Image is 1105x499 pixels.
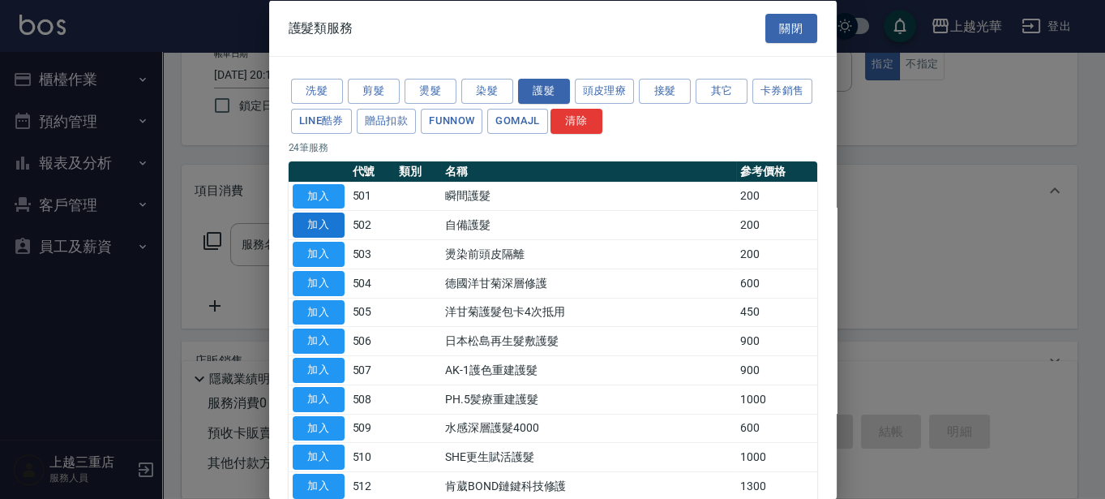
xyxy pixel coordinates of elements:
[441,298,736,327] td: 洋甘菊護髮包卡4次抵用
[736,414,816,443] td: 600
[348,79,400,104] button: 剪髮
[349,298,395,327] td: 505
[357,108,417,133] button: 贈品扣款
[349,385,395,414] td: 508
[441,414,736,443] td: 水感深層護髮4000
[441,239,736,269] td: 燙染前頭皮隔離
[349,239,395,269] td: 503
[349,414,395,443] td: 509
[293,299,345,325] button: 加入
[518,79,570,104] button: 護髮
[575,79,635,104] button: 頭皮理療
[293,213,345,238] button: 加入
[752,79,812,104] button: 卡券銷售
[293,415,345,441] button: 加入
[639,79,691,104] button: 接髮
[293,242,345,267] button: 加入
[736,355,816,385] td: 900
[441,385,736,414] td: PH.5髪療重建護髮
[736,326,816,355] td: 900
[736,210,816,239] td: 200
[349,210,395,239] td: 502
[349,182,395,211] td: 501
[293,445,345,470] button: 加入
[395,161,441,182] th: 類別
[293,386,345,411] button: 加入
[349,442,395,471] td: 510
[441,161,736,182] th: 名稱
[293,358,345,383] button: 加入
[736,442,816,471] td: 1000
[441,269,736,298] td: 德國洋甘菊深層修護
[736,298,816,327] td: 450
[421,108,482,133] button: FUNNOW
[293,329,345,354] button: 加入
[550,108,602,133] button: 清除
[293,474,345,499] button: 加入
[736,269,816,298] td: 600
[765,13,817,43] button: 關閉
[736,239,816,269] td: 200
[349,269,395,298] td: 504
[289,19,353,36] span: 護髮類服務
[696,79,747,104] button: 其它
[736,385,816,414] td: 1000
[441,355,736,385] td: AK-1護色重建護髮
[441,442,736,471] td: SHE更生賦活護髮
[349,355,395,385] td: 507
[487,108,547,133] button: GOMAJL
[461,79,513,104] button: 染髮
[441,326,736,355] td: 日本松島再生髮敷護髮
[293,270,345,295] button: 加入
[293,183,345,209] button: 加入
[291,108,352,133] button: LINE酷券
[405,79,456,104] button: 燙髮
[349,161,395,182] th: 代號
[289,140,817,154] p: 24 筆服務
[441,210,736,239] td: 自備護髮
[291,79,343,104] button: 洗髮
[349,326,395,355] td: 506
[736,161,816,182] th: 參考價格
[736,182,816,211] td: 200
[441,182,736,211] td: 瞬間護髮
